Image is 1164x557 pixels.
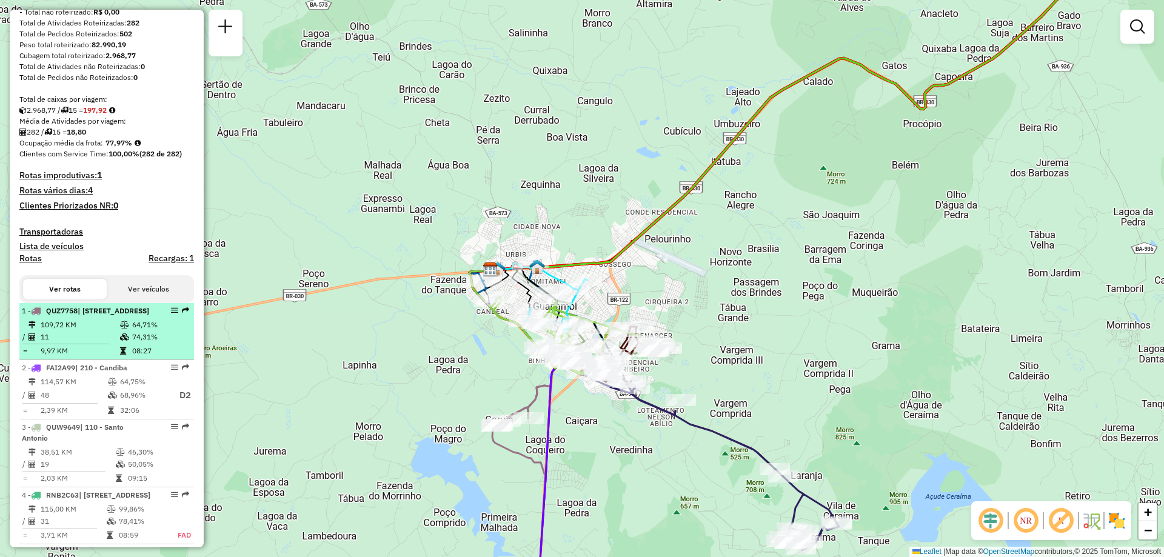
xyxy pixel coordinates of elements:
[107,532,113,539] i: Tempo total em rota
[105,51,136,60] strong: 2.968,77
[116,461,125,468] i: % de utilização da cubagem
[19,50,194,61] div: Cubagem total roteirizado:
[19,128,27,136] i: Total de Atividades
[166,529,192,541] td: FAD
[40,503,106,515] td: 115,00 KM
[1139,503,1157,521] a: Zoom in
[139,149,182,158] strong: (282 de 282)
[22,472,28,484] td: =
[19,94,194,105] div: Total de caixas por viagem:
[46,306,78,315] span: QUZ7758
[19,39,194,50] div: Peso total roteirizado:
[40,376,107,388] td: 114,57 KM
[1125,15,1149,39] a: Exibir filtros
[19,138,103,147] span: Ocupação média da frota:
[116,449,125,456] i: % de utilização do peso
[127,18,139,27] strong: 282
[120,321,129,329] i: % de utilização do peso
[983,547,1035,556] a: OpenStreetMap
[28,378,36,385] i: Distância Total
[28,333,36,341] i: Total de Atividades
[120,333,129,341] i: % de utilização da cubagem
[169,389,191,402] p: D2
[19,253,42,264] a: Rotas
[40,472,115,484] td: 2,03 KM
[28,505,36,513] i: Distância Total
[141,62,145,71] strong: 0
[40,319,119,331] td: 109,72 KM
[28,518,36,525] i: Total de Atividades
[67,127,86,136] strong: 18,80
[109,149,139,158] strong: 100,00%
[46,490,79,499] span: RNB2C63
[61,107,69,114] i: Total de rotas
[119,388,168,403] td: 68,96%
[483,262,498,278] img: CDD Guanambi
[40,404,107,416] td: 2,39 KM
[171,307,178,314] em: Opções
[119,404,168,416] td: 32:06
[132,319,189,331] td: 64,71%
[28,321,36,329] i: Distância Total
[75,363,127,372] span: | 210 - Candiba
[108,407,114,414] i: Tempo total em rota
[116,475,122,482] i: Tempo total em rota
[28,392,36,399] i: Total de Atividades
[133,73,138,82] strong: 0
[19,227,194,237] h4: Transportadoras
[1144,522,1152,538] span: −
[19,61,194,72] div: Total de Atividades não Roteirizadas:
[171,491,178,498] em: Opções
[1082,511,1101,530] img: Fluxo de ruas
[19,105,194,116] div: 2.968,77 / 15 =
[19,18,194,28] div: Total de Atividades Roteirizadas:
[19,7,194,18] div: - Total não roteirizado:
[119,29,132,38] strong: 502
[182,423,189,430] em: Rota exportada
[22,422,124,442] span: 3 -
[127,446,189,458] td: 46,30%
[182,364,189,371] em: Rota exportada
[40,446,115,458] td: 38,51 KM
[22,490,150,499] span: 4 -
[92,40,126,49] strong: 82.990,19
[83,105,107,115] strong: 197,92
[213,15,238,42] a: Nova sessão e pesquisa
[132,331,189,343] td: 74,31%
[19,201,194,211] h4: Clientes Priorizados NR:
[44,128,52,136] i: Total de rotas
[113,200,118,211] strong: 0
[108,392,117,399] i: % de utilização da cubagem
[46,422,80,432] span: QUW9649
[19,127,194,138] div: 282 / 15 =
[1107,511,1126,530] img: Exibir/Ocultar setores
[22,388,28,403] td: /
[88,185,93,196] strong: 4
[19,116,194,127] div: Média de Atividades por viagem:
[107,505,116,513] i: % de utilização do peso
[93,7,119,16] strong: R$ 0,00
[22,331,28,343] td: /
[22,363,127,372] span: 2 -
[943,547,945,556] span: |
[149,253,194,264] h4: Recargas: 1
[182,491,189,498] em: Rota exportada
[976,506,1005,535] span: Ocultar deslocamento
[40,515,106,527] td: 31
[171,423,178,430] em: Opções
[127,458,189,470] td: 50,05%
[40,388,107,403] td: 48
[1144,504,1152,519] span: +
[19,72,194,83] div: Total de Pedidos não Roteirizados:
[912,547,942,556] a: Leaflet
[108,378,117,385] i: % de utilização do peso
[19,185,194,196] h4: Rotas vários dias:
[40,331,119,343] td: 11
[909,547,1164,557] div: Map data © contributors,© 2025 TomTom, Microsoft
[118,529,166,541] td: 08:59
[1139,521,1157,539] a: Zoom out
[118,515,166,527] td: 78,41%
[22,404,28,416] td: =
[107,279,190,299] button: Ver veículos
